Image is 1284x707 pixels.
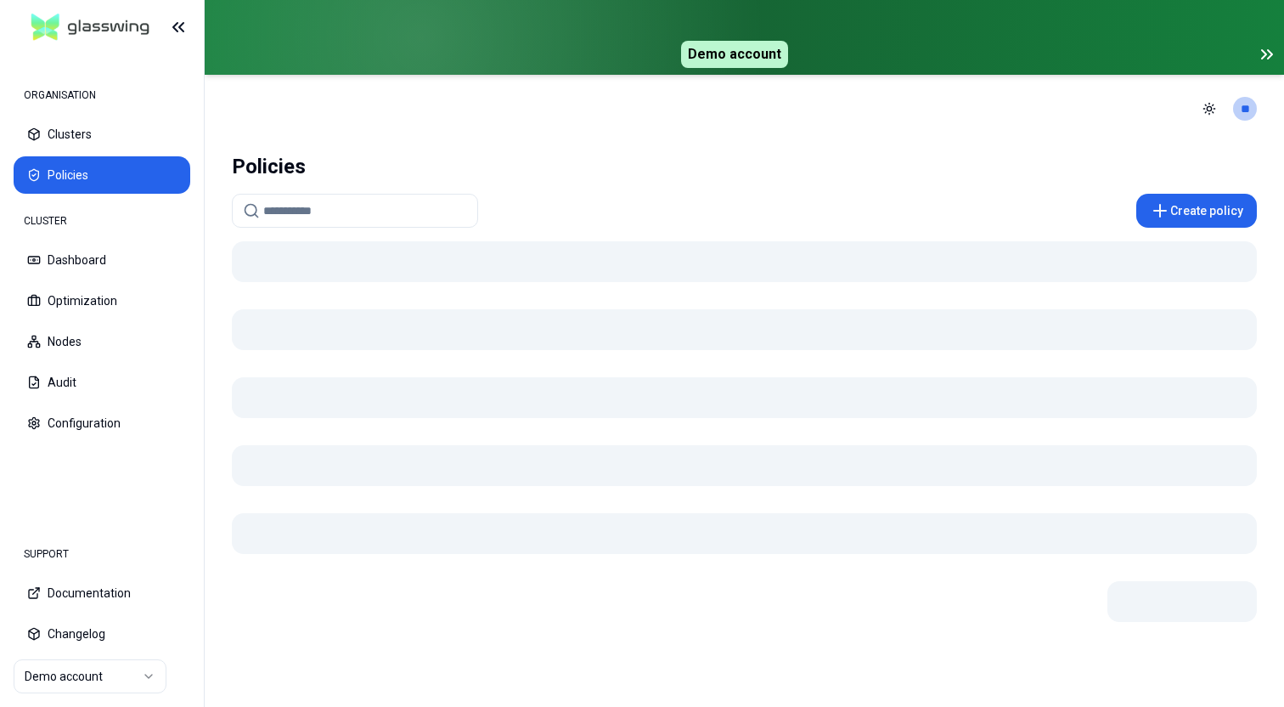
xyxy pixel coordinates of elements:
button: Nodes [14,323,190,360]
button: Audit [14,364,190,401]
span: Demo account [681,41,788,68]
button: Clusters [14,116,190,153]
button: Configuration [14,404,190,442]
button: Documentation [14,574,190,612]
button: Policies [14,156,190,194]
div: Policies [232,150,306,184]
button: Create policy [1136,194,1257,228]
div: ORGANISATION [14,78,190,112]
button: Changelog [14,615,190,653]
button: Optimization [14,282,190,320]
img: GlassWing [25,8,156,48]
div: CLUSTER [14,204,190,238]
div: SUPPORT [14,537,190,571]
button: Dashboard [14,241,190,279]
